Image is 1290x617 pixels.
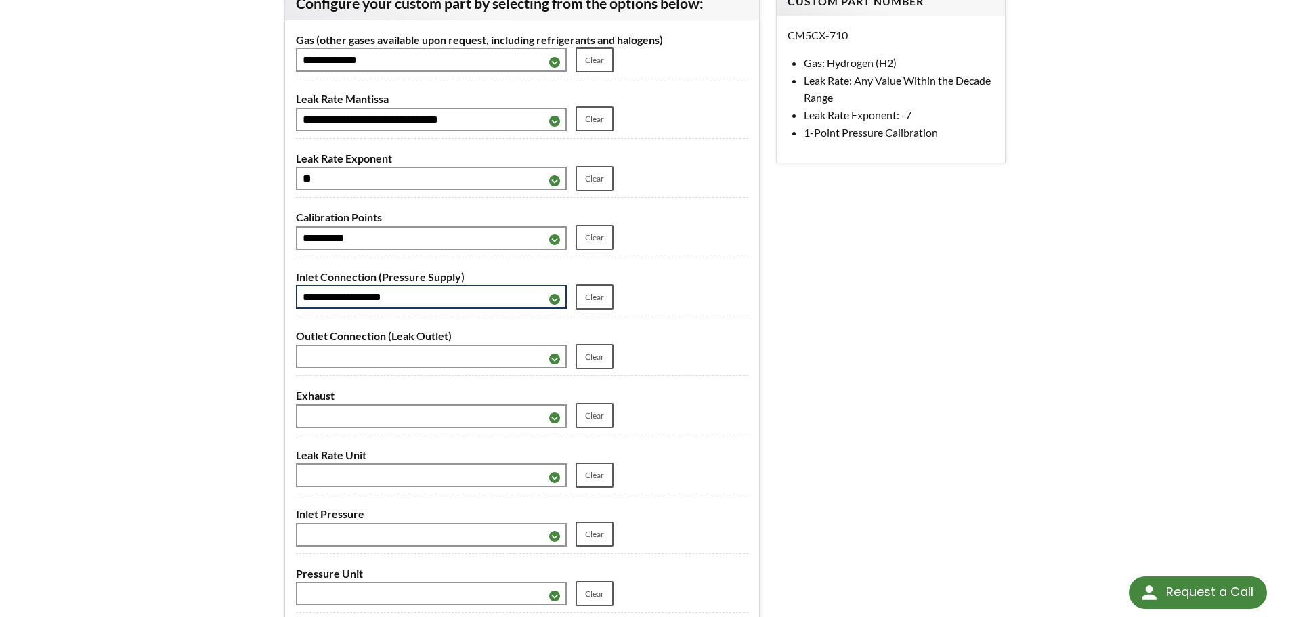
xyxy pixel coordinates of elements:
[296,31,748,49] label: Gas (other gases available upon request, including refrigerants and halogens)
[296,90,748,108] label: Leak Rate Mantissa
[576,581,614,606] a: Clear
[1129,576,1267,609] div: Request a Call
[576,106,614,131] a: Clear
[576,47,614,72] a: Clear
[804,72,994,106] li: Leak Rate: Any Value Within the Decade Range
[576,166,614,191] a: Clear
[576,344,614,369] a: Clear
[296,209,748,226] label: Calibration Points
[804,54,994,72] li: Gas: Hydrogen (H2)
[296,387,748,404] label: Exhaust
[1138,582,1160,603] img: round button
[296,446,748,464] label: Leak Rate Unit
[296,327,748,345] label: Outlet Connection (Leak Outlet)
[576,225,614,250] a: Clear
[804,106,994,124] li: Leak Rate Exponent: -7
[804,124,994,142] li: 1-Point Pressure Calibration
[1166,576,1253,608] div: Request a Call
[296,268,748,286] label: Inlet Connection (Pressure Supply)
[788,26,994,44] p: CM5CX-710
[576,463,614,488] a: Clear
[576,284,614,310] a: Clear
[576,522,614,547] a: Clear
[296,150,748,167] label: Leak Rate Exponent
[296,505,748,523] label: Inlet Pressure
[296,565,748,582] label: Pressure Unit
[576,403,614,428] a: Clear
